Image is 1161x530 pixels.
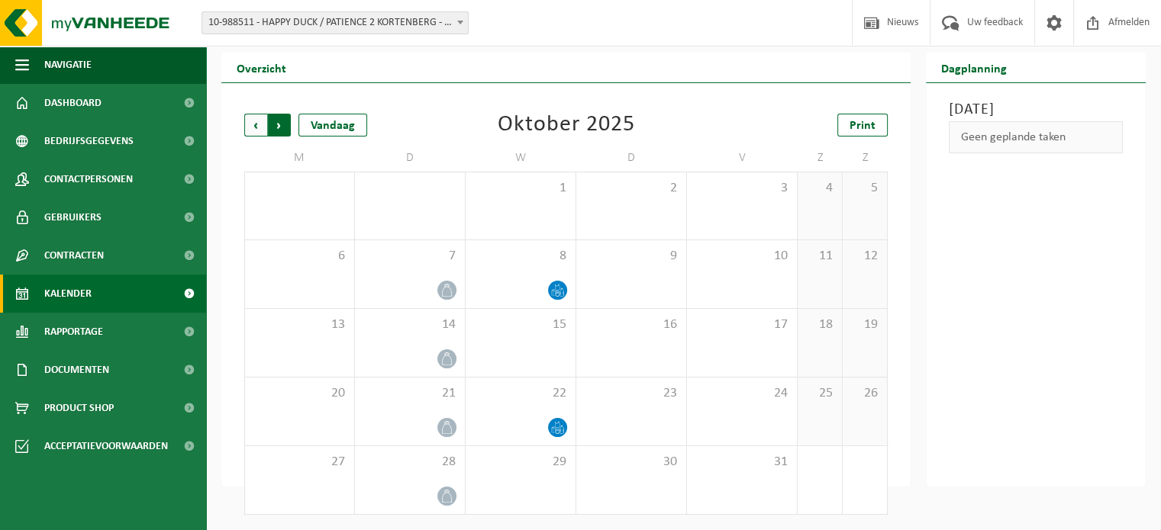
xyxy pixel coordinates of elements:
span: Bedrijfsgegevens [44,122,134,160]
span: Product Shop [44,389,114,427]
span: 15 [473,316,568,333]
span: 3 [695,180,789,197]
span: 17 [695,316,789,333]
div: Oktober 2025 [498,114,635,137]
span: Documenten [44,351,109,389]
div: Vandaag [298,114,367,137]
td: W [466,144,576,172]
span: 2 [584,180,679,197]
td: Z [843,144,888,172]
span: 6 [253,248,347,265]
td: M [244,144,355,172]
span: 31 [695,454,789,471]
span: 29 [473,454,568,471]
span: 23 [584,385,679,402]
span: 5 [850,180,879,197]
span: Navigatie [44,46,92,84]
span: Kalender [44,275,92,313]
span: 9 [584,248,679,265]
span: 11 [805,248,834,265]
h2: Dagplanning [926,53,1022,82]
span: 20 [253,385,347,402]
td: D [576,144,687,172]
span: 1 [473,180,568,197]
span: Vorige [244,114,267,137]
span: 8 [473,248,568,265]
span: 13 [253,316,347,333]
span: 4 [805,180,834,197]
span: 12 [850,248,879,265]
span: Print [850,120,876,132]
span: 25 [805,385,834,402]
span: 19 [850,316,879,333]
span: Contracten [44,236,104,275]
div: Geen geplande taken [949,121,1123,153]
span: Rapportage [44,313,103,351]
span: 28 [363,454,457,471]
span: 27 [253,454,347,471]
span: 18 [805,316,834,333]
td: D [355,144,466,172]
span: Volgende [268,114,291,137]
span: 21 [363,385,457,402]
span: 10-988511 - HAPPY DUCK / PATIENCE 2 KORTENBERG - EVERBERG [202,11,469,34]
span: 16 [584,316,679,333]
span: 24 [695,385,789,402]
a: Print [837,114,888,137]
h2: Overzicht [221,53,302,82]
span: 30 [584,454,679,471]
span: Gebruikers [44,198,102,236]
span: 14 [363,316,457,333]
span: 22 [473,385,568,402]
h3: [DATE] [949,98,1123,121]
span: Contactpersonen [44,160,133,198]
span: 10 [695,248,789,265]
span: Acceptatievoorwaarden [44,427,168,465]
td: V [687,144,798,172]
span: 26 [850,385,879,402]
span: Dashboard [44,84,102,122]
span: 10-988511 - HAPPY DUCK / PATIENCE 2 KORTENBERG - EVERBERG [202,12,468,34]
span: 7 [363,248,457,265]
td: Z [798,144,843,172]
